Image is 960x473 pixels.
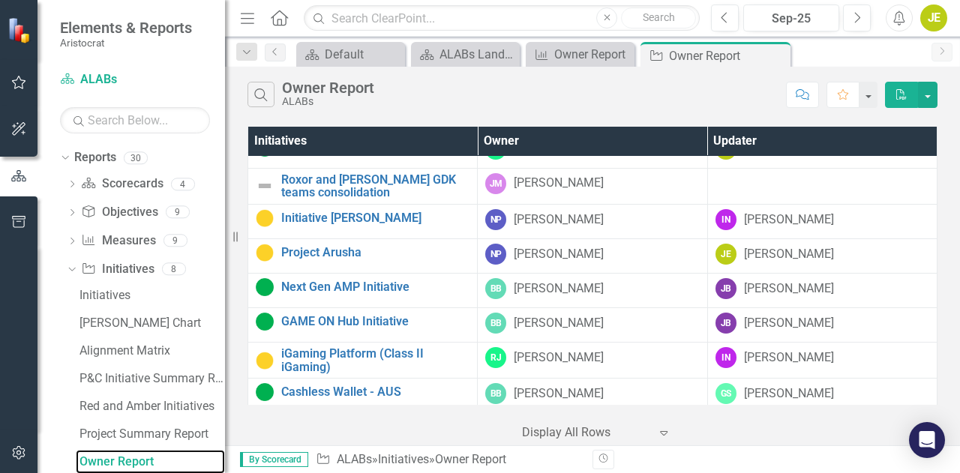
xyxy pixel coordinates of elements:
div: JB [715,278,736,299]
td: Double-Click to Edit [707,308,937,343]
a: [PERSON_NAME] Chart [76,311,225,335]
td: Double-Click to Edit [707,168,937,204]
td: Double-Click to Edit [478,168,707,204]
div: [PERSON_NAME] Chart [79,316,225,330]
a: Reports [74,149,116,166]
div: Owner Report [554,45,631,64]
a: Project Arusha [281,246,469,259]
a: Owner Report [529,45,631,64]
div: Project Summary Report [79,427,225,441]
a: ALABs Landing Page [415,45,516,64]
img: ClearPoint Strategy [7,16,34,43]
div: [PERSON_NAME] [514,349,604,367]
button: JE [920,4,947,31]
div: BB [485,278,506,299]
td: Double-Click to Edit [478,379,707,413]
a: ALABs [60,71,210,88]
div: [PERSON_NAME] [744,349,834,367]
div: GS [715,383,736,404]
a: Default [300,45,401,64]
a: Roxor and [PERSON_NAME] GDK teams consolidation [281,173,469,199]
div: [PERSON_NAME] [514,246,604,263]
img: At Risk [256,244,274,262]
div: 8 [162,262,186,275]
div: » » [316,451,581,469]
a: Scorecards [81,175,163,193]
div: Owner Report [282,79,374,96]
td: Double-Click to Edit [707,205,937,239]
td: Double-Click to Edit [478,239,707,274]
td: Double-Click to Edit Right Click for Context Menu [248,239,478,274]
a: Project Summary Report [76,422,225,446]
div: JB [715,313,736,334]
td: Double-Click to Edit Right Click for Context Menu [248,274,478,308]
img: On Track [256,383,274,401]
a: Objectives [81,204,157,221]
input: Search Below... [60,107,210,133]
div: IN [715,209,736,230]
td: Double-Click to Edit [707,239,937,274]
td: Double-Click to Edit [707,274,937,308]
a: P&C Initiative Summary Report [76,367,225,391]
a: Initiative [PERSON_NAME] [281,211,469,225]
input: Search ClearPoint... [304,5,700,31]
div: 9 [163,235,187,247]
a: Next Gen AMP Initiative [281,280,469,294]
a: Initiatives [378,452,429,466]
img: On Track [256,313,274,331]
small: Aristocrat [60,37,192,49]
div: [PERSON_NAME] [514,175,604,192]
div: Red and Amber Initiatives [79,400,225,413]
span: By Scorecard [240,452,308,467]
td: Double-Click to Edit Right Click for Context Menu [248,308,478,343]
div: Owner Report [79,455,225,469]
img: On Track [256,278,274,296]
div: RJ [485,347,506,368]
div: [PERSON_NAME] [744,315,834,332]
td: Double-Click to Edit [707,343,937,379]
td: Double-Click to Edit [478,343,707,379]
div: ALABs Landing Page [439,45,516,64]
div: [PERSON_NAME] [514,315,604,332]
div: [PERSON_NAME] [744,385,834,403]
button: Search [621,7,696,28]
span: Search [643,11,675,23]
td: Double-Click to Edit Right Click for Context Menu [248,168,478,204]
td: Double-Click to Edit Right Click for Context Menu [248,343,478,379]
a: Alignment Matrix [76,339,225,363]
td: Double-Click to Edit Right Click for Context Menu [248,205,478,239]
div: Initiatives [79,289,225,302]
div: 30 [124,151,148,164]
div: [PERSON_NAME] [744,280,834,298]
div: Owner Report [435,452,506,466]
img: Not Defined [256,177,274,195]
div: [PERSON_NAME] [514,385,604,403]
div: [PERSON_NAME] [514,211,604,229]
div: Sep-25 [748,10,834,28]
div: 4 [171,178,195,190]
div: BB [485,313,506,334]
div: ALABs [282,96,374,107]
div: [PERSON_NAME] [514,280,604,298]
a: Initiatives [81,261,154,278]
div: Default [325,45,401,64]
button: Sep-25 [743,4,839,31]
div: JE [715,244,736,265]
td: Double-Click to Edit [478,205,707,239]
div: NP [485,209,506,230]
img: At Risk [256,352,274,370]
div: [PERSON_NAME] [744,211,834,229]
a: Measures [81,232,155,250]
a: ALABs [337,452,372,466]
div: Owner Report [669,46,787,65]
div: 9 [166,206,190,219]
div: JM [485,173,506,194]
a: Cashless Wallet - AUS [281,385,469,399]
span: Elements & Reports [60,19,192,37]
div: NP [485,244,506,265]
a: Initiatives [76,283,225,307]
div: Open Intercom Messenger [909,422,945,458]
img: At Risk [256,209,274,227]
a: iGaming Platform (Class II iGaming) [281,347,469,373]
